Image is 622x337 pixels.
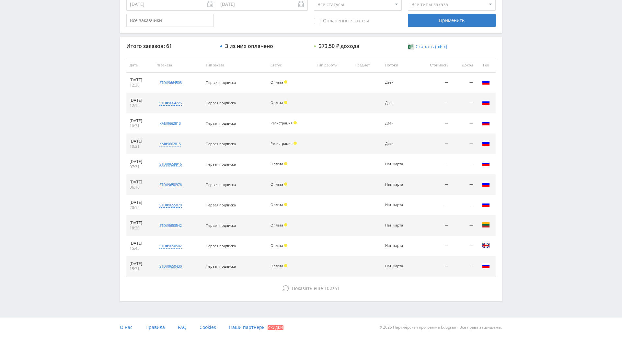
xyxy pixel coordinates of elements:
td: — [416,175,452,195]
a: Наши партнеры Скидки [229,318,283,337]
div: 20:15 [130,205,150,210]
td: — [416,73,452,93]
img: rus.png [482,78,490,86]
div: Нат. карта [385,162,413,166]
span: Оплата [271,223,283,227]
span: Первая подписка [206,100,236,105]
div: Дзен [385,142,413,146]
div: [DATE] [130,261,150,266]
span: Холд [284,182,287,186]
td: — [452,134,476,154]
div: std#9650502 [159,243,182,249]
span: FAQ [178,324,187,330]
div: 18:30 [130,226,150,231]
div: [DATE] [130,200,150,205]
span: Оплата [271,243,283,248]
span: 10 [324,285,329,291]
span: Регистрация [271,141,293,146]
span: Первая подписка [206,223,236,228]
img: rus.png [482,139,490,147]
th: Тип заказа [202,58,267,73]
span: Холд [294,142,297,145]
span: О нас [120,324,132,330]
td: — [416,195,452,215]
div: std#9650430 [159,264,182,269]
td: — [416,215,452,236]
td: — [416,93,452,113]
div: 3 из них оплачено [225,43,273,49]
span: Холд [284,244,287,247]
div: std#9659916 [159,162,182,167]
div: Нат. карта [385,223,413,227]
th: Стоимость [416,58,452,73]
div: Нат. карта [385,244,413,248]
div: std#9664503 [159,80,182,85]
span: Холд [284,101,287,104]
img: ltu.png [482,221,490,229]
div: std#9655070 [159,203,182,208]
img: rus.png [482,180,490,188]
th: Дата [126,58,153,73]
td: — [416,113,452,134]
div: 12:15 [130,103,150,108]
span: Первая подписка [206,264,236,269]
span: Холд [284,80,287,84]
div: Итого заказов: 61 [126,43,214,49]
span: Первая подписка [206,121,236,126]
td: — [416,134,452,154]
div: Нат. карта [385,203,413,207]
div: [DATE] [130,139,150,144]
span: Оплата [271,182,283,187]
span: Холд [284,264,287,267]
div: kai#9662815 [159,141,181,146]
div: [DATE] [130,241,150,246]
button: Показать ещё 10из51 [126,282,496,295]
div: [DATE] [130,220,150,226]
span: Холд [284,223,287,227]
a: Правила [145,318,165,337]
div: 10:31 [130,123,150,129]
span: Наши партнеры [229,324,266,330]
img: rus.png [482,99,490,106]
a: Cookies [200,318,216,337]
div: Нат. карта [385,264,413,268]
div: [DATE] [130,118,150,123]
span: Первая подписка [206,182,236,187]
div: Применить [408,14,495,27]
div: [DATE] [130,98,150,103]
div: [DATE] [130,159,150,164]
span: Первая подписка [206,141,236,146]
div: std#9653542 [159,223,182,228]
div: 15:45 [130,246,150,251]
span: Холд [284,162,287,165]
img: xlsx [408,43,413,50]
span: Показать ещё [292,285,323,291]
span: Cookies [200,324,216,330]
th: Потоки [382,58,416,73]
th: Гео [476,58,496,73]
span: Холд [294,121,297,124]
div: [DATE] [130,180,150,185]
div: Дзен [385,121,413,125]
th: Тип работы [314,58,351,73]
span: Холд [284,203,287,206]
span: Первая подписка [206,80,236,85]
img: gbr.png [482,241,490,249]
img: rus.png [482,160,490,168]
img: rus.png [482,201,490,208]
span: Оплата [271,100,283,105]
span: Правила [145,324,165,330]
span: Оплата [271,202,283,207]
img: rus.png [482,262,490,270]
span: Первая подписка [206,243,236,248]
th: Доход [452,58,476,73]
div: Дзен [385,101,413,105]
div: 12:30 [130,83,150,88]
td: — [452,93,476,113]
td: — [452,175,476,195]
td: — [452,195,476,215]
span: Регистрация [271,121,293,125]
div: 10:31 [130,144,150,149]
div: Нат. карта [385,182,413,187]
div: 15:31 [130,266,150,272]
